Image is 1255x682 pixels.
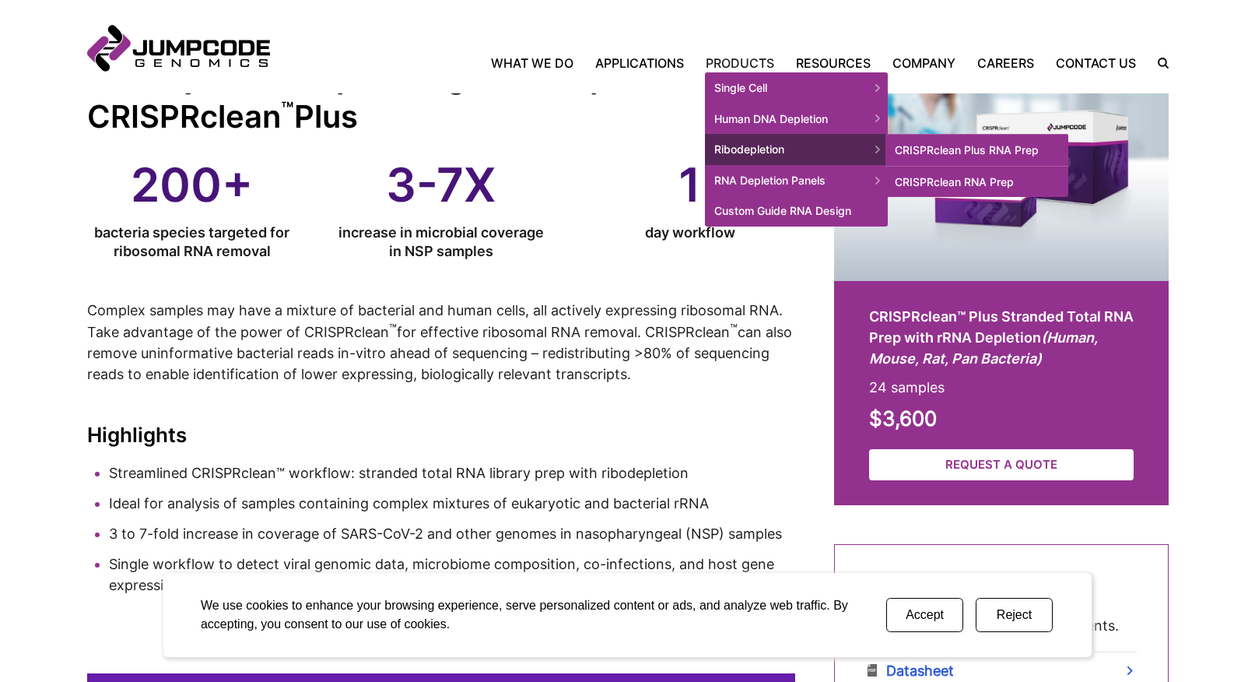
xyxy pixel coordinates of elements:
[705,72,888,104] span: Single Cell
[885,167,1068,198] a: CRISPRclean RNA Prep
[869,377,1134,398] p: 24 samples
[584,54,695,72] a: Applications
[976,598,1053,632] button: Reject
[389,322,397,335] sup: ™
[336,161,546,208] data-callout-value: 3-7X
[869,306,1134,369] h2: CRISPRclean™ Plus Stranded Total RNA Prep with rRNA Depletion
[109,493,795,514] li: Ideal for analysis of samples containing complex mixtures of eukaryotic and bacterial rRNA
[585,161,795,208] data-callout-value: 1
[705,134,888,165] span: Ribodepletion
[336,223,546,261] data-callout-description: increase in microbial coverage in NSP samples
[270,54,1147,72] nav: Primary Navigation
[869,329,1098,367] em: (Human, Mouse, Rat, Pan Bacteria)
[730,322,738,335] sup: ™
[695,54,785,72] a: Products
[87,161,297,208] data-callout-value: 200+
[491,54,584,72] a: What We Do
[1045,54,1147,72] a: Contact Us
[785,54,882,72] a: Resources
[705,165,888,196] span: RNA Depletion Panels
[882,54,966,72] a: Company
[87,223,297,261] data-callout-description: bacteria species targeted for ribosomal RNA removal
[705,104,888,135] span: Human DNA Depletion
[87,424,795,447] h2: Highlights
[87,300,795,385] p: Complex samples may have a mixture of bacterial and human cells, all actively expressing ribosoma...
[705,195,888,227] a: Custom Guide RNA Design
[109,523,795,544] li: 3 to 7-fold increase in coverage of SARS-CoV-2 and other genomes in nasopharyngeal (NSP) samples
[585,223,795,242] data-callout-description: day workflow
[966,54,1045,72] a: Careers
[869,449,1134,481] a: Request a Quote
[885,134,1068,167] a: CRISPRclean Plus RNA Prep
[87,58,795,136] h2: Identify lower expressing transcripts with CRISPRclean Plus
[109,462,795,483] li: Streamlined CRISPRclean™ workflow: stranded total RNA library prep with ribodepletion
[109,554,795,596] li: Single workflow to detect viral genomic data, microbiome composition, co-infections, and host gen...
[201,599,848,631] span: We use cookies to enhance your browsing experience, serve personalized content or ads, and analyz...
[869,406,937,431] strong: $3,600
[281,97,294,121] sup: ™
[1147,58,1169,69] label: Search the site.
[886,598,963,632] button: Accept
